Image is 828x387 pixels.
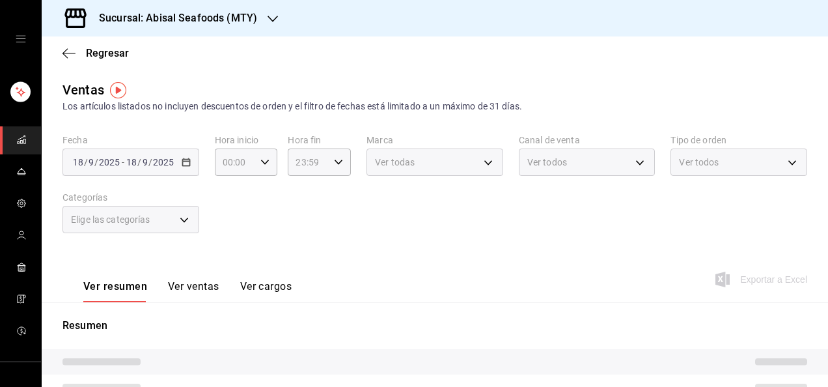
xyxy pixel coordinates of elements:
[168,280,219,302] button: Ver ventas
[84,157,88,167] span: /
[62,136,199,145] label: Fecha
[86,47,129,59] span: Regresar
[62,318,807,334] p: Resumen
[148,157,152,167] span: /
[62,100,807,113] div: Los artículos listados no incluyen descuentos de orden y el filtro de fechas está limitado a un m...
[126,157,137,167] input: --
[98,157,120,167] input: ----
[240,280,292,302] button: Ver cargos
[215,136,278,145] label: Hora inicio
[88,157,94,167] input: --
[62,47,129,59] button: Regresar
[670,136,807,145] label: Tipo de orden
[16,34,26,44] button: open drawer
[83,280,147,302] button: Ver resumen
[83,280,292,302] div: navigation tabs
[122,157,124,167] span: -
[375,156,415,169] span: Ver todas
[72,157,84,167] input: --
[89,10,257,26] h3: Sucursal: Abisal Seafoods (MTY)
[366,136,503,145] label: Marca
[137,157,141,167] span: /
[62,193,199,202] label: Categorías
[527,156,567,169] span: Ver todos
[679,156,719,169] span: Ver todos
[94,157,98,167] span: /
[288,136,351,145] label: Hora fin
[152,157,174,167] input: ----
[110,82,126,98] img: Tooltip marker
[519,136,655,145] label: Canal de venta
[62,80,104,100] div: Ventas
[71,213,150,226] span: Elige las categorías
[142,157,148,167] input: --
